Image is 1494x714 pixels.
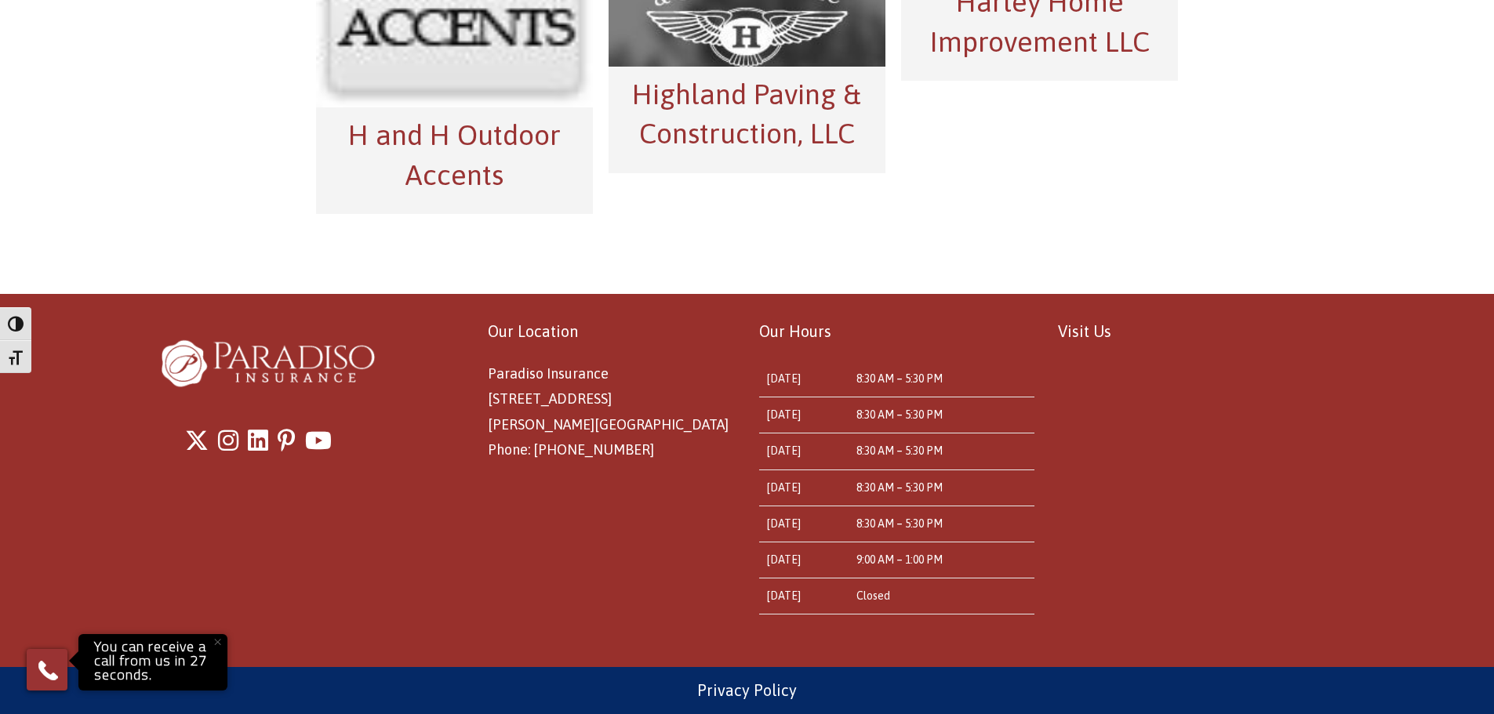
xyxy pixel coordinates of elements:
iframe: Paradiso Insurance Location [1058,361,1333,581]
time: 8:30 AM – 5:30 PM [856,408,943,421]
button: Close [200,625,234,659]
a: Youtube [305,419,332,462]
p: Our Hours [759,317,1034,346]
td: Closed [849,578,1034,614]
time: 8:30 AM – 5:30 PM [856,444,943,457]
td: [DATE] [759,542,849,578]
td: [DATE] [759,506,849,542]
a: LinkedIn [248,419,268,462]
time: 8:30 AM – 5:30 PM [856,481,943,494]
p: Visit Us [1058,317,1333,346]
time: 8:30 AM – 5:30 PM [856,517,943,530]
p: Our Location [488,317,736,346]
img: Phone icon [35,658,60,683]
p: You can receive a call from us in 27 seconds. [82,638,224,687]
time: 8:30 AM – 5:30 PM [856,372,943,385]
td: [DATE] [759,578,849,614]
h2: H and H Outdoor Accents [324,115,585,194]
a: Pinterest [278,419,296,462]
a: Instagram [218,419,238,462]
h2: Highland Paving & Construction, LLC [616,74,878,154]
td: [DATE] [759,433,849,469]
span: Paradiso Insurance [STREET_ADDRESS] [PERSON_NAME][GEOGRAPHIC_DATA] Phone: [PHONE_NUMBER] [488,365,729,458]
td: [DATE] [759,361,849,397]
time: 9:00 AM – 1:00 PM [856,553,943,566]
td: [DATE] [759,397,849,433]
a: Privacy Policy [697,681,797,699]
td: [DATE] [759,469,849,506]
a: X [185,419,209,462]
